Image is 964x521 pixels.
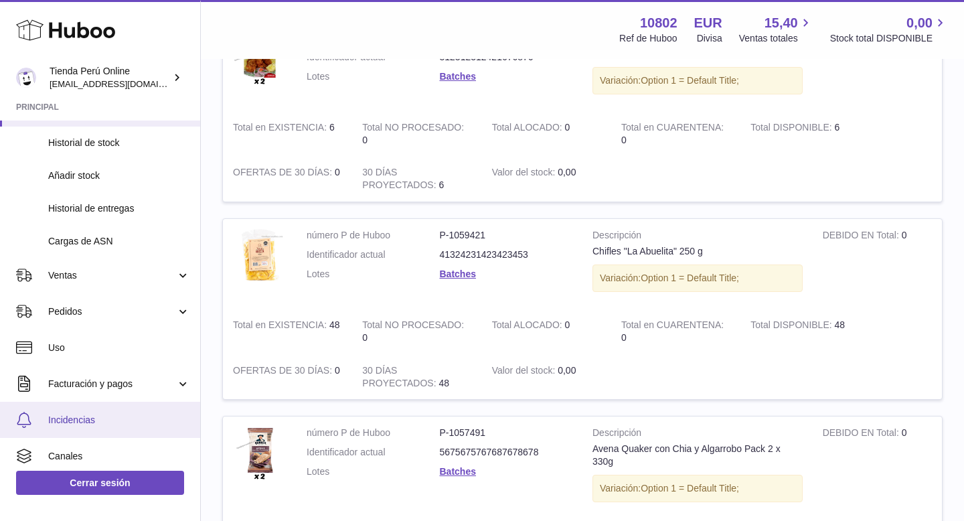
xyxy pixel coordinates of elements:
[440,466,476,477] a: Batches
[482,309,611,354] td: 0
[641,273,739,283] span: Option 1 = Default Title;
[352,111,481,157] td: 0
[739,32,813,45] span: Ventas totales
[558,365,576,376] span: 0,00
[592,427,803,443] strong: Descripción
[694,14,722,32] strong: EUR
[440,229,573,242] dd: P-1059421
[48,269,176,282] span: Ventas
[492,365,558,379] strong: Valor del stock
[307,248,440,261] dt: Identificador actual
[233,122,329,136] strong: Total en EXISTENCIA
[352,309,481,354] td: 0
[48,235,190,248] span: Cargas de ASN
[621,122,724,136] strong: Total en CUARENTENA
[592,245,803,258] div: Chifles "La Abuelita" 250 g
[492,319,565,333] strong: Total ALOCADO
[362,365,438,392] strong: 30 DÍAS PROYECTADOS
[750,122,834,136] strong: Total DISPONIBLE
[362,167,438,194] strong: 30 DÍAS PROYECTADOS
[233,427,287,480] img: product image
[740,309,870,354] td: 48
[362,122,464,136] strong: Total NO PROCESADO
[48,450,190,463] span: Canales
[440,71,476,82] a: Batches
[307,465,440,478] dt: Lotes
[233,167,335,181] strong: OFERTAS DE 30 DÍAS
[492,167,558,181] strong: Valor del stock
[233,319,329,333] strong: Total en EXISTENCIA
[813,417,942,519] td: 0
[621,319,724,333] strong: Total en CUARENTENA
[558,167,576,177] span: 0,00
[48,305,176,318] span: Pedidos
[16,68,36,88] img: contacto@tiendaperuonline.com
[697,32,722,45] div: Divisa
[352,354,481,400] td: 48
[640,14,677,32] strong: 10802
[813,21,942,111] td: 0
[823,230,902,244] strong: DEBIDO EN Total
[223,309,352,354] td: 48
[482,111,611,157] td: 0
[765,14,798,32] span: 15,40
[739,14,813,45] a: 15,40 Ventas totales
[440,427,573,439] dd: P-1057491
[750,319,834,333] strong: Total DISPONIBLE
[592,229,803,245] strong: Descripción
[362,319,464,333] strong: Total NO PROCESADO
[307,427,440,439] dt: número P de Huboo
[223,156,352,202] td: 0
[233,365,335,379] strong: OFERTAS DE 30 DÍAS
[50,78,197,89] span: [EMAIL_ADDRESS][DOMAIN_NAME]
[830,14,948,45] a: 0,00 Stock total DISPONIBLE
[492,122,565,136] strong: Total ALOCADO
[307,70,440,83] dt: Lotes
[641,75,739,86] span: Option 1 = Default Title;
[48,169,190,182] span: Añadir stock
[50,65,170,90] div: Tienda Perú Online
[48,414,190,427] span: Incidencias
[906,14,933,32] span: 0,00
[592,265,803,292] div: Variación:
[223,111,352,157] td: 6
[592,443,803,468] div: Avena Quaker con Chia y Algarrobo Pack 2 x 330g
[830,32,948,45] span: Stock total DISPONIBLE
[740,111,870,157] td: 6
[16,471,184,495] a: Cerrar sesión
[307,229,440,242] dt: número P de Huboo
[621,332,627,343] span: 0
[307,446,440,459] dt: Identificador actual
[592,67,803,94] div: Variación:
[352,156,481,202] td: 6
[307,268,440,281] dt: Lotes
[592,475,803,502] div: Variación:
[48,202,190,215] span: Historial de entregas
[813,219,942,309] td: 0
[440,446,573,459] dd: 5675675767687678678
[233,229,287,283] img: product image
[823,427,902,441] strong: DEBIDO EN Total
[440,248,573,261] dd: 41324231423423453
[48,137,190,149] span: Historial de stock
[621,135,627,145] span: 0
[48,342,190,354] span: Uso
[641,483,739,494] span: Option 1 = Default Title;
[440,269,476,279] a: Batches
[223,354,352,400] td: 0
[48,378,176,390] span: Facturación y pagos
[619,32,677,45] div: Ref de Huboo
